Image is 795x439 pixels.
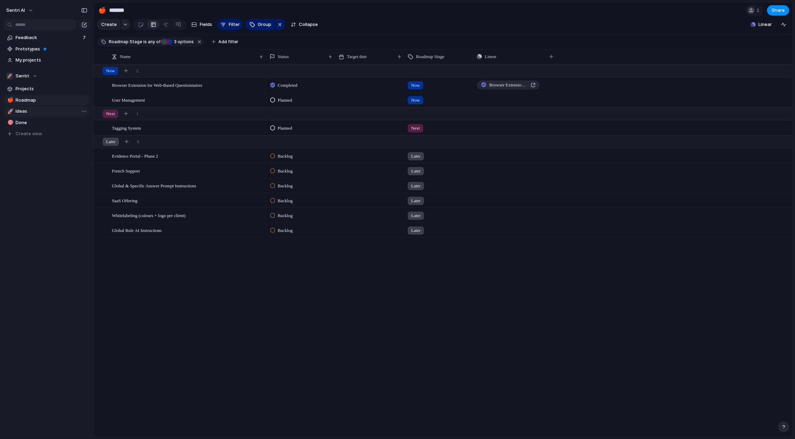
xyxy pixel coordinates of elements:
button: Create [97,19,120,30]
span: Global & Specific Answer Prompt Instructions [112,181,196,189]
button: Sentri AI [3,5,37,16]
span: 2 [136,67,139,74]
button: 🍎 [97,5,108,16]
div: 🍎 [98,6,106,15]
span: Roadmap [16,97,87,104]
span: Planned [278,125,292,132]
span: Backlog [278,183,293,189]
span: Later [411,183,420,189]
button: 🚀Sentri [3,71,90,81]
a: Projects [3,84,90,94]
span: is [143,39,147,45]
span: Linear [758,21,772,28]
span: Sentri AI [6,7,25,14]
span: Name [120,53,131,60]
span: Backlog [278,227,293,234]
span: 7 [83,34,87,41]
button: Share [767,5,789,16]
span: Now [106,67,115,74]
span: Later [411,168,420,175]
span: French Support [112,167,140,175]
span: Linear [485,53,496,60]
span: Backlog [278,212,293,219]
span: Next [106,110,115,117]
span: Next [411,125,420,132]
span: Later [411,227,420,234]
span: Later [411,197,420,204]
button: 3 options [161,38,195,46]
span: User Management [112,96,145,104]
span: Status [278,53,289,60]
span: Backlog [278,153,293,160]
button: Collapse [288,19,321,30]
a: Feedback7 [3,32,90,43]
span: Planned [278,97,292,104]
button: Create view [3,129,90,139]
a: 🍎Roadmap [3,95,90,105]
div: 🎯 [7,119,12,127]
span: Group [258,21,271,28]
span: Backlog [278,168,293,175]
span: Filter [229,21,240,28]
span: Fields [200,21,212,28]
span: 1 [757,7,761,14]
a: 🚀Ideas [3,106,90,116]
span: Now [411,82,420,89]
span: Completed [278,82,297,89]
button: 🎯 [6,119,13,126]
span: options [172,39,194,45]
span: Projects [16,85,87,92]
button: Group [245,19,275,30]
span: Add filter [218,39,238,45]
button: Filter [218,19,243,30]
span: SaaS Offering [112,196,138,204]
span: Backlog [278,197,293,204]
a: My projects [3,55,90,65]
a: Browser Extension for Web-Based Questionnaires [477,81,540,90]
span: My projects [16,57,87,64]
span: Tagging System [112,124,141,132]
span: Whitelabeling (colours + logo per client) [112,211,186,219]
span: Collapse [299,21,318,28]
a: 🎯Done [3,118,90,128]
button: Add filter [208,37,243,47]
span: 6 [137,138,139,145]
span: Browser Extension for Web-Based Questionnaires [489,82,528,88]
span: Done [16,119,87,126]
span: any of [147,39,160,45]
span: Prototypes [16,46,87,53]
span: Browser Extension for Web-Based Questionnaires [112,81,202,89]
span: Global Rule AI Instructions [112,226,162,234]
button: 🚀 [6,108,13,115]
a: Prototypes [3,44,90,54]
div: 🚀 [7,108,12,115]
button: Fields [189,19,215,30]
span: Sentri [16,73,29,80]
span: Later [411,153,420,160]
span: Roadmap Stage [109,39,142,45]
span: Later [106,138,115,145]
span: Feedback [16,34,81,41]
span: Target date [347,53,367,60]
span: Share [772,7,785,14]
span: Ideas [16,108,87,115]
span: 1 [136,110,139,117]
span: Create [101,21,117,28]
button: isany of [142,38,162,46]
div: 🍎 [7,96,12,104]
span: Later [411,212,420,219]
span: Evidence Portal - Phase 2 [112,152,158,160]
span: Create view [16,130,42,137]
div: 🚀 [6,73,13,80]
span: Now [411,97,420,104]
span: 3 [172,39,178,44]
button: Linear [748,19,775,30]
button: 🍎 [6,97,13,104]
span: Roadmap Stage [416,53,444,60]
